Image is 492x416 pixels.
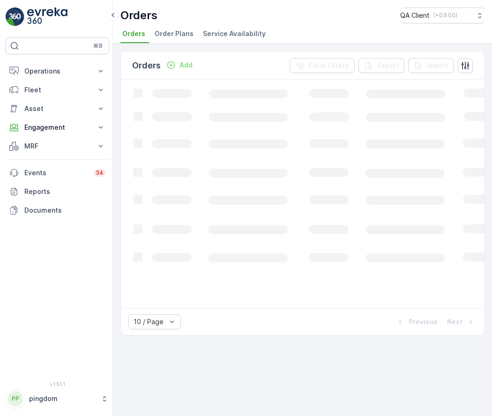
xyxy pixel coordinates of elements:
[447,317,462,327] p: Next
[400,7,485,23] button: QA Client(+03:00)
[6,381,109,387] span: v 1.51.1
[8,391,23,406] div: PP
[6,62,109,81] button: Operations
[6,182,109,201] a: Reports
[6,7,24,26] img: logo
[395,316,439,327] button: Previous
[400,11,430,20] p: QA Client
[409,317,438,327] p: Previous
[122,29,145,38] span: Orders
[6,81,109,99] button: Fleet
[408,58,454,73] button: Import
[24,104,90,113] p: Asset
[6,99,109,118] button: Asset
[120,8,157,23] p: Orders
[433,12,457,19] p: ( +03:00 )
[27,7,67,26] img: logo_light-DOdMpM7g.png
[96,169,104,177] p: 34
[24,123,90,132] p: Engagement
[24,141,90,151] p: MRF
[377,61,399,70] p: Export
[132,59,161,72] p: Orders
[446,316,477,327] button: Next
[358,58,404,73] button: Export
[155,29,194,38] span: Order Plans
[6,137,109,156] button: MRF
[6,118,109,137] button: Engagement
[6,389,109,409] button: PPpingdom
[6,163,109,182] a: Events34
[179,60,193,70] p: Add
[24,67,90,76] p: Operations
[203,29,266,38] span: Service Availability
[6,201,109,220] a: Documents
[163,59,196,71] button: Add
[24,206,105,215] p: Documents
[24,85,90,95] p: Fleet
[308,61,349,70] p: Clear Filters
[29,394,96,403] p: pingdom
[290,58,355,73] button: Clear Filters
[24,187,105,196] p: Reports
[93,42,103,50] p: ⌘B
[427,61,448,70] p: Import
[24,168,88,178] p: Events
